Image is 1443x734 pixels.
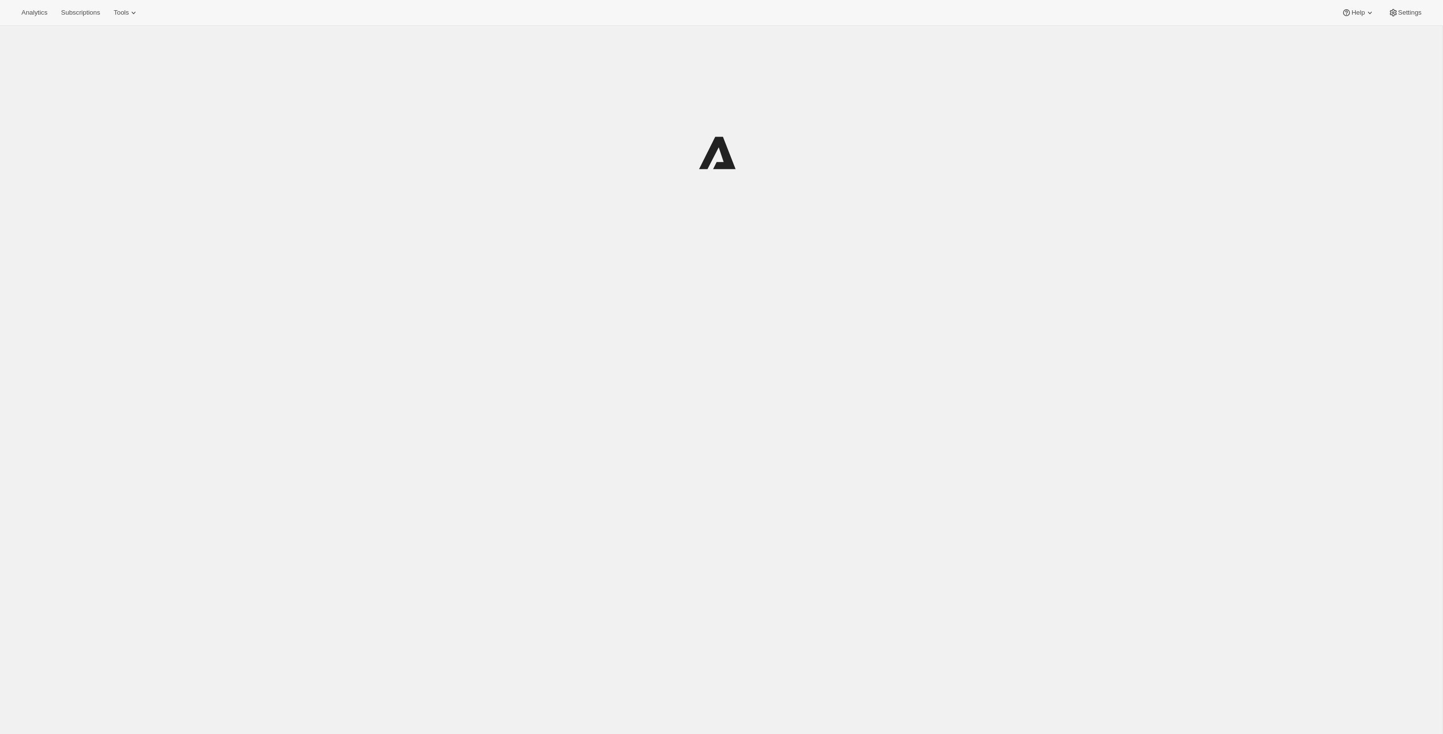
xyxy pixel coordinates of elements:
[108,6,144,20] button: Tools
[114,9,129,17] span: Tools
[21,9,47,17] span: Analytics
[1398,9,1422,17] span: Settings
[1383,6,1427,20] button: Settings
[1351,9,1365,17] span: Help
[16,6,53,20] button: Analytics
[61,9,100,17] span: Subscriptions
[55,6,106,20] button: Subscriptions
[1336,6,1380,20] button: Help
